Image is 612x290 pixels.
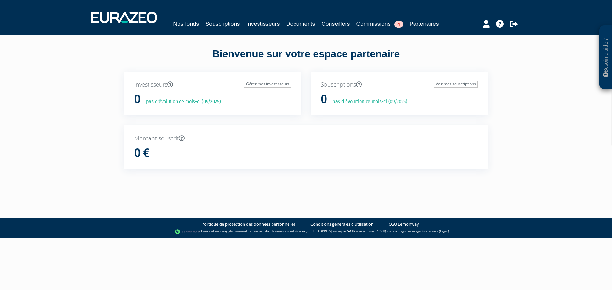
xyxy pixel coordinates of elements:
a: Conditions générales d'utilisation [310,221,374,227]
p: Besoin d'aide ? [602,29,609,86]
a: CGU Lemonway [389,221,419,227]
a: Investisseurs [246,19,280,28]
img: logo-lemonway.png [175,229,200,235]
a: Commissions4 [356,19,403,28]
p: Montant souscrit [134,134,478,143]
a: Documents [286,19,315,28]
a: Gérer mes investisseurs [244,81,291,88]
p: pas d'évolution ce mois-ci (09/2025) [328,98,407,105]
div: Bienvenue sur votre espace partenaire [120,47,492,72]
a: Voir mes souscriptions [434,81,478,88]
a: Souscriptions [205,19,240,28]
h1: 0 [321,93,327,106]
span: 4 [394,21,403,28]
img: 1732889491-logotype_eurazeo_blanc_rvb.png [91,12,157,23]
a: Lemonway [213,229,228,233]
p: Souscriptions [321,81,478,89]
a: Nos fonds [173,19,199,28]
a: Politique de protection des données personnelles [201,221,295,227]
h1: 0 € [134,146,149,160]
p: Investisseurs [134,81,291,89]
a: Partenaires [410,19,439,28]
div: - Agent de (établissement de paiement dont le siège social est situé au [STREET_ADDRESS], agréé p... [6,229,606,235]
h1: 0 [134,93,141,106]
p: pas d'évolution ce mois-ci (09/2025) [142,98,221,105]
a: Conseillers [322,19,350,28]
a: Registre des agents financiers (Regafi) [399,229,449,233]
